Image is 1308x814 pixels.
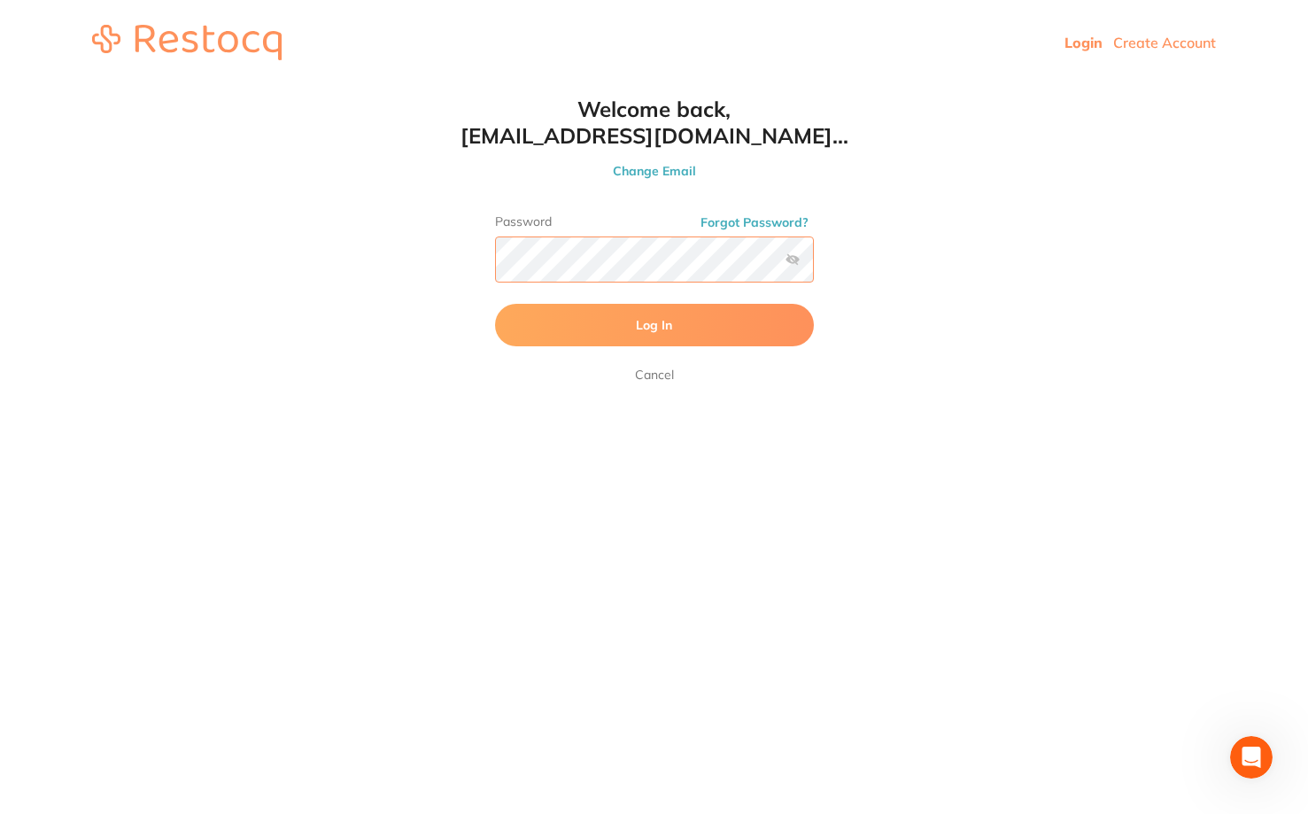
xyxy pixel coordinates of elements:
button: Forgot Password? [695,214,814,230]
span: Log In [636,317,672,333]
button: Change Email [460,163,849,179]
img: restocq_logo.svg [92,25,282,60]
a: Login [1064,34,1103,51]
iframe: Intercom live chat [1230,736,1273,779]
label: Password [495,214,814,229]
button: Log In [495,304,814,346]
h1: Welcome back, [EMAIL_ADDRESS][DOMAIN_NAME]... [460,96,849,149]
a: Create Account [1113,34,1216,51]
a: Cancel [631,364,677,385]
